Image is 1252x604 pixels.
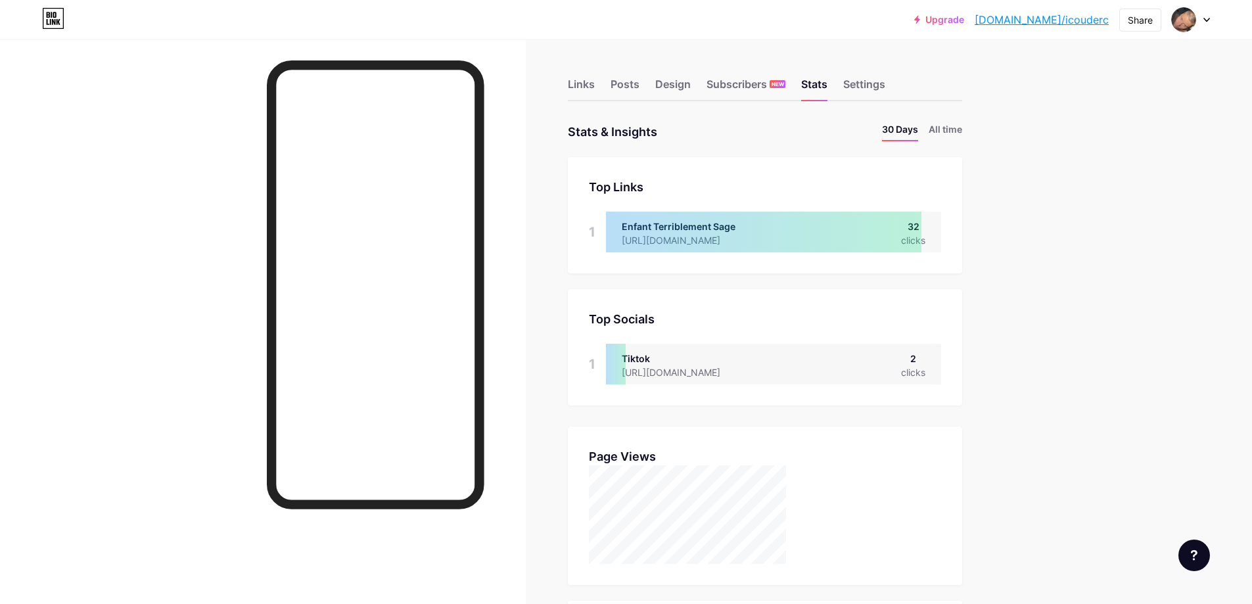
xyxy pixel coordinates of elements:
[843,76,885,100] div: Settings
[589,448,941,465] div: Page Views
[901,365,925,379] div: clicks
[901,352,925,365] div: 2
[622,352,741,365] div: Tiktok
[1171,7,1196,32] img: icouderc
[568,122,657,141] div: Stats & Insights
[882,122,918,141] li: 30 Days
[929,122,962,141] li: All time
[1128,13,1153,27] div: Share
[622,365,741,379] div: [URL][DOMAIN_NAME]
[589,178,941,196] div: Top Links
[655,76,691,100] div: Design
[589,344,595,384] div: 1
[568,76,595,100] div: Links
[589,212,595,252] div: 1
[772,80,784,88] span: NEW
[611,76,639,100] div: Posts
[707,76,785,100] div: Subscribers
[914,14,964,25] a: Upgrade
[975,12,1109,28] a: [DOMAIN_NAME]/icouderc
[801,76,827,100] div: Stats
[589,310,941,328] div: Top Socials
